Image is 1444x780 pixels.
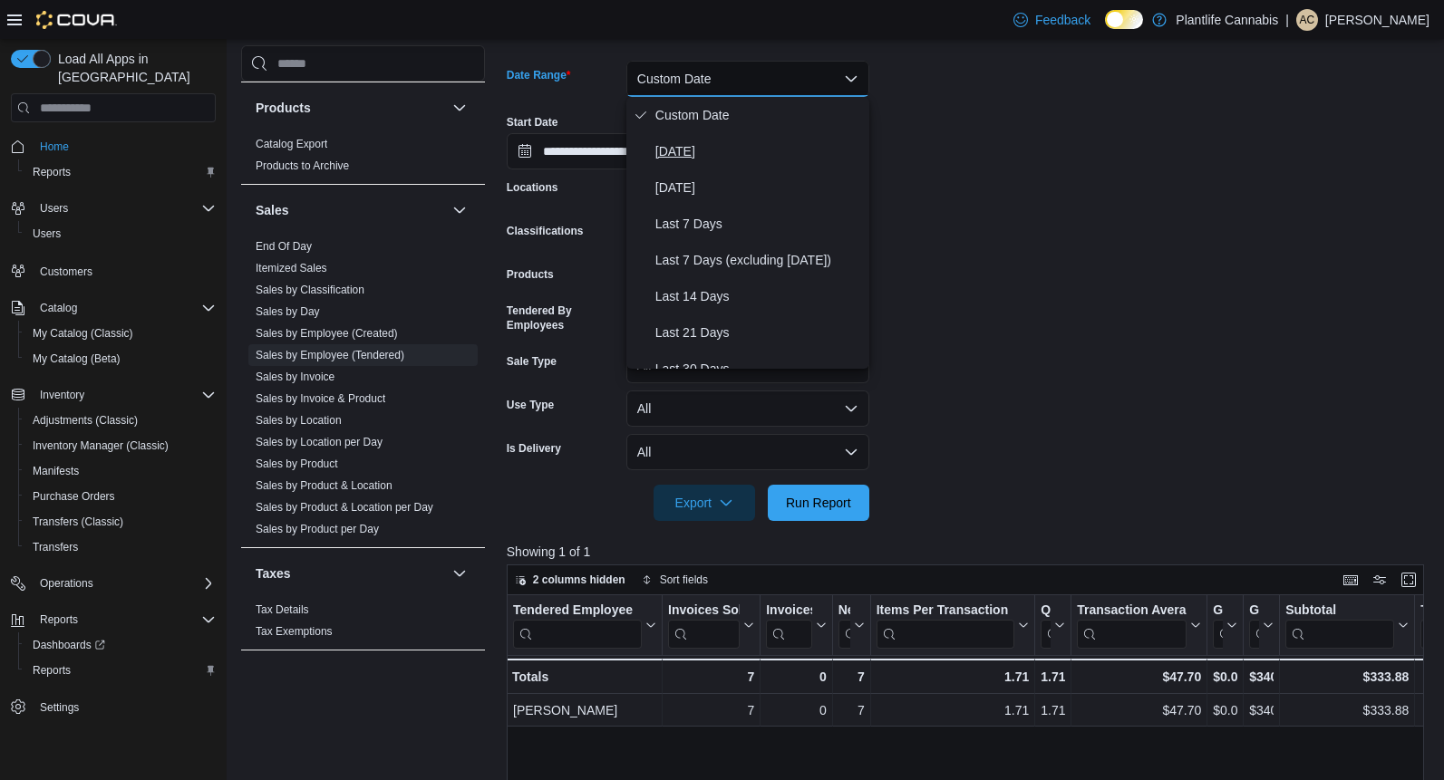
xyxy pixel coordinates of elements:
a: Dashboards [18,632,223,658]
span: Custom Date [655,104,862,126]
button: Operations [4,571,223,596]
button: Display options [1369,569,1391,591]
span: Sales by Product & Location per Day [256,500,433,515]
div: Transaction Average [1077,602,1187,620]
button: Inventory [4,382,223,408]
button: Sales [449,199,470,221]
span: Settings [33,696,216,718]
div: Tendered Employee [513,602,642,649]
button: Reports [4,607,223,632]
span: Catalog [40,301,77,315]
div: Select listbox [626,97,869,369]
a: Sales by Employee (Created) [256,327,398,340]
div: Transaction Average [1077,602,1187,649]
button: My Catalog (Beta) [18,346,223,371]
button: Export [654,485,755,521]
span: Sales by Invoice [256,370,334,384]
button: Transaction Average [1077,602,1201,649]
span: Load All Apps in [GEOGRAPHIC_DATA] [51,50,216,86]
span: [DATE] [655,177,862,198]
span: Home [33,135,216,158]
span: Adjustments (Classic) [33,413,138,428]
span: 2 columns hidden [533,573,625,587]
span: Sales by Location [256,413,342,428]
span: Transfers [33,540,78,554]
a: Home [33,136,76,158]
img: Cova [36,11,117,29]
button: Keyboard shortcuts [1340,569,1362,591]
button: Users [33,197,75,219]
span: Dashboards [25,634,216,656]
h3: Products [256,99,311,117]
span: Inventory Manager (Classic) [33,438,169,453]
div: 0 [766,699,826,721]
div: 7 [838,666,864,688]
button: Run Report [768,485,869,521]
div: 7 [668,699,754,721]
span: Itemized Sales [256,261,327,275]
div: 1.71 [1041,699,1065,721]
a: Transfers [25,536,85,558]
div: Subtotal [1285,602,1394,649]
div: [PERSON_NAME] [513,699,656,721]
label: Classifications [507,224,584,238]
span: Last 7 Days (excluding [DATE]) [655,249,862,271]
button: Sales [256,201,445,219]
input: Dark Mode [1105,10,1143,29]
span: Manifests [25,460,216,482]
span: Transfers (Classic) [33,515,123,529]
span: Reports [33,609,216,631]
a: Sales by Invoice & Product [256,392,385,405]
h3: Sales [256,201,289,219]
button: Sort fields [635,569,715,591]
span: Tax Exemptions [256,624,333,639]
button: Net Sold [838,602,864,649]
div: Products [241,133,485,184]
label: Sale Type [507,354,557,369]
a: Sales by Invoice [256,371,334,383]
span: Sales by Employee (Tendered) [256,348,404,362]
div: Gross Sales [1249,602,1259,620]
button: Invoices Sold [668,602,754,649]
a: Sales by Day [256,305,320,318]
button: Operations [33,573,101,594]
button: Tendered Employee [513,602,656,649]
span: Last 7 Days [655,213,862,235]
a: Catalog Export [256,138,327,150]
div: 1.71 [1041,666,1065,688]
a: Sales by Product & Location per Day [256,501,433,514]
a: Reports [25,660,78,681]
div: Gross Sales [1249,602,1259,649]
a: Sales by Product & Location [256,479,392,492]
span: Last 30 Days [655,358,862,380]
h3: Taxes [256,564,291,583]
div: Invoices Sold [668,602,740,620]
a: Inventory Manager (Classic) [25,435,176,457]
div: Sales [241,236,485,547]
div: $47.70 [1077,699,1201,721]
span: Transfers [25,536,216,558]
div: Items Per Transaction [876,602,1014,620]
label: Products [507,267,554,282]
button: Products [449,97,470,119]
a: Manifests [25,460,86,482]
span: Sales by Invoice & Product [256,391,385,406]
span: Purchase Orders [33,489,115,504]
button: Adjustments (Classic) [18,408,223,433]
div: Invoices Ref [766,602,811,649]
span: Sales by Product [256,457,338,471]
span: AC [1300,9,1315,31]
div: Invoices Ref [766,602,811,620]
a: My Catalog (Beta) [25,348,128,370]
span: Feedback [1035,11,1090,29]
a: Sales by Classification [256,284,364,296]
span: Export [664,485,744,521]
span: Last 21 Days [655,322,862,343]
span: My Catalog (Beta) [33,351,121,366]
span: My Catalog (Classic) [33,326,133,341]
div: $0.00 [1213,666,1237,688]
button: Transfers [18,534,223,560]
button: Qty Per Transaction [1041,602,1065,649]
span: Catalog Export [256,137,327,151]
div: Items Per Transaction [876,602,1014,649]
